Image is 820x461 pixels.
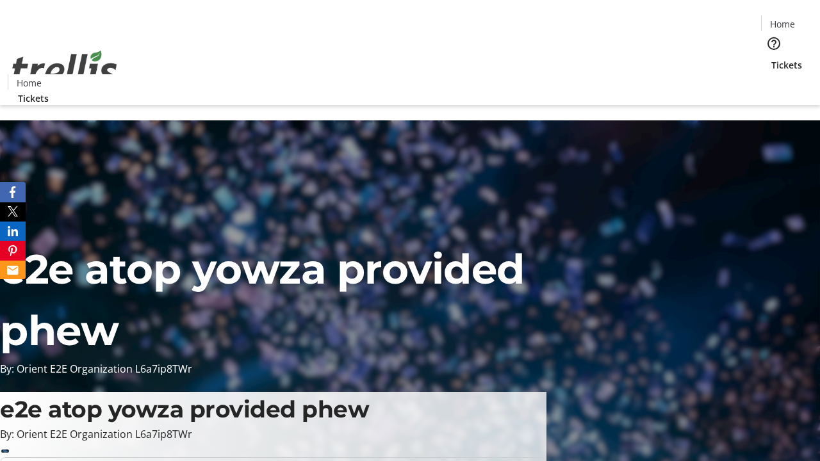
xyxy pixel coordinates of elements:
[762,17,803,31] a: Home
[18,92,49,105] span: Tickets
[770,17,795,31] span: Home
[8,36,122,101] img: Orient E2E Organization L6a7ip8TWr's Logo
[8,76,49,90] a: Home
[8,92,59,105] a: Tickets
[771,58,802,72] span: Tickets
[17,76,42,90] span: Home
[761,58,812,72] a: Tickets
[761,31,787,56] button: Help
[761,72,787,97] button: Cart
